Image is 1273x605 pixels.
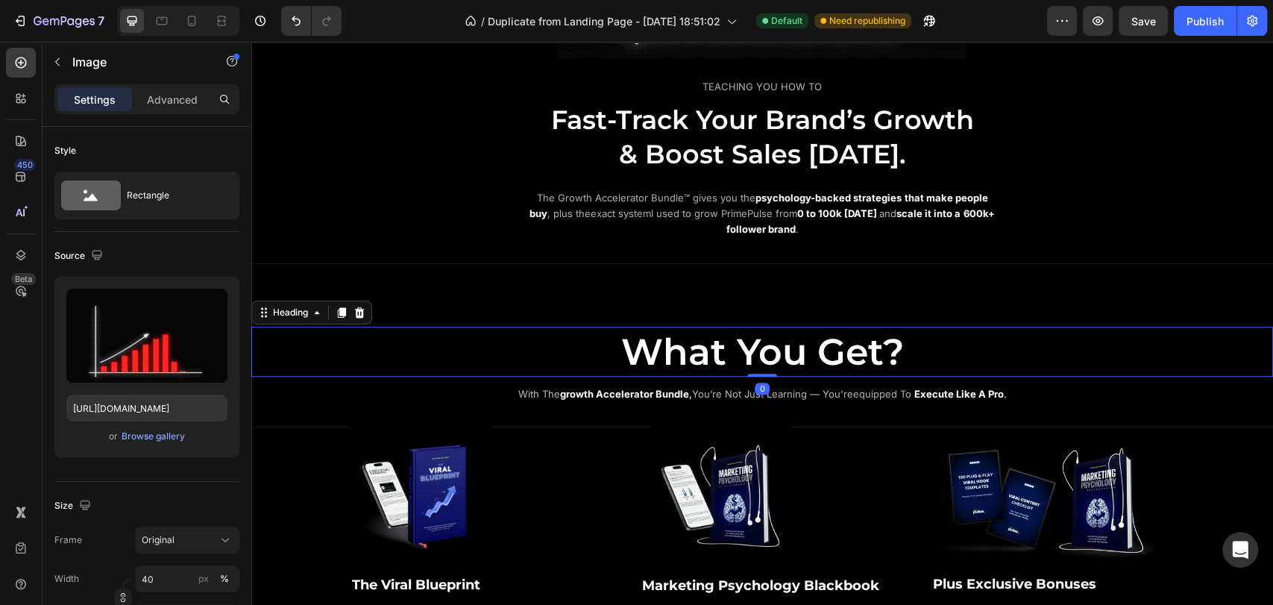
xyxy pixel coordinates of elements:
div: Beta [11,273,36,285]
strong: growth accelerator bundle [309,346,438,358]
strong: execute like a pro [663,346,752,358]
span: you’re not just learning — you're [441,346,602,358]
span: exact system [339,166,400,178]
button: 7 [6,6,111,36]
div: Size [54,496,94,516]
span: . [660,346,755,358]
div: Rectangle [127,178,218,213]
div: Browse gallery [122,430,185,443]
div: 0 [503,341,518,353]
span: Marketing Psychology Blackbook [391,536,628,552]
p: Image [72,53,199,71]
strong: scale it into a [645,166,709,178]
span: What You Get? [370,288,653,332]
p: Settings [74,92,116,107]
span: with the [267,346,309,358]
div: 450 [14,159,36,171]
span: and [626,166,645,178]
div: Undo/Redo [281,6,342,36]
span: , [309,346,441,358]
button: Browse gallery [121,429,186,444]
button: Save [1119,6,1168,36]
img: preview-image [66,289,227,383]
span: Default [771,14,802,28]
span: equipped to [602,346,660,358]
div: Open Intercom Messenger [1222,532,1258,568]
span: . [544,181,547,193]
img: gempages_564718435615900434-d8b33a7d-2daa-4d61-acc3-6501061ae783.jpg [398,385,538,525]
strong: that make people buy [278,150,737,178]
button: % [195,570,213,588]
span: The Growth Accelerator Bundle™ gives you the [286,150,504,162]
span: Need republishing [829,14,905,28]
input: px% [135,565,239,592]
span: , plus the [296,166,339,178]
img: gempages_564718435615900434-86923f42-09e0-4058-90ea-376c0b397e2d.jpg [99,385,239,524]
button: px [216,570,233,588]
button: Original [135,527,239,554]
strong: 0 to 100k [DATE] [546,166,626,178]
span: The Viral Blueprint [101,535,229,551]
div: Heading [19,264,60,278]
p: 7 [98,12,104,30]
iframe: Design area [251,42,1273,605]
span: Original [142,533,175,547]
strong: psychology-backed strategies [504,150,650,162]
span: & Boost Sales [DATE]. [368,96,655,128]
button: Publish [1174,6,1236,36]
label: Frame [54,533,82,547]
div: Source [54,246,106,266]
span: or [109,427,118,445]
input: https://example.com/image.jpg [66,395,227,421]
div: px [198,572,209,586]
span: Save [1131,15,1156,28]
p: Advanced [147,92,198,107]
strong: 600k+ follower brand [475,166,744,193]
div: Publish [1186,13,1224,29]
span: Fast-Track Your Brand’s Growth [300,62,723,94]
span: I used to grow PrimePulse from [400,166,546,178]
span: Duplicate from Landing Page - [DATE] 18:51:02 [488,13,720,29]
span: Plus Exclusive Bonuses [682,534,845,551]
div: Style [54,144,76,157]
img: gempages_564718435615900434-1101f084-2bf7-41e3-950a-61cbb914e5e3.jpg [680,395,903,521]
div: % [220,572,229,586]
span: / [481,13,485,29]
label: Width [54,572,79,586]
